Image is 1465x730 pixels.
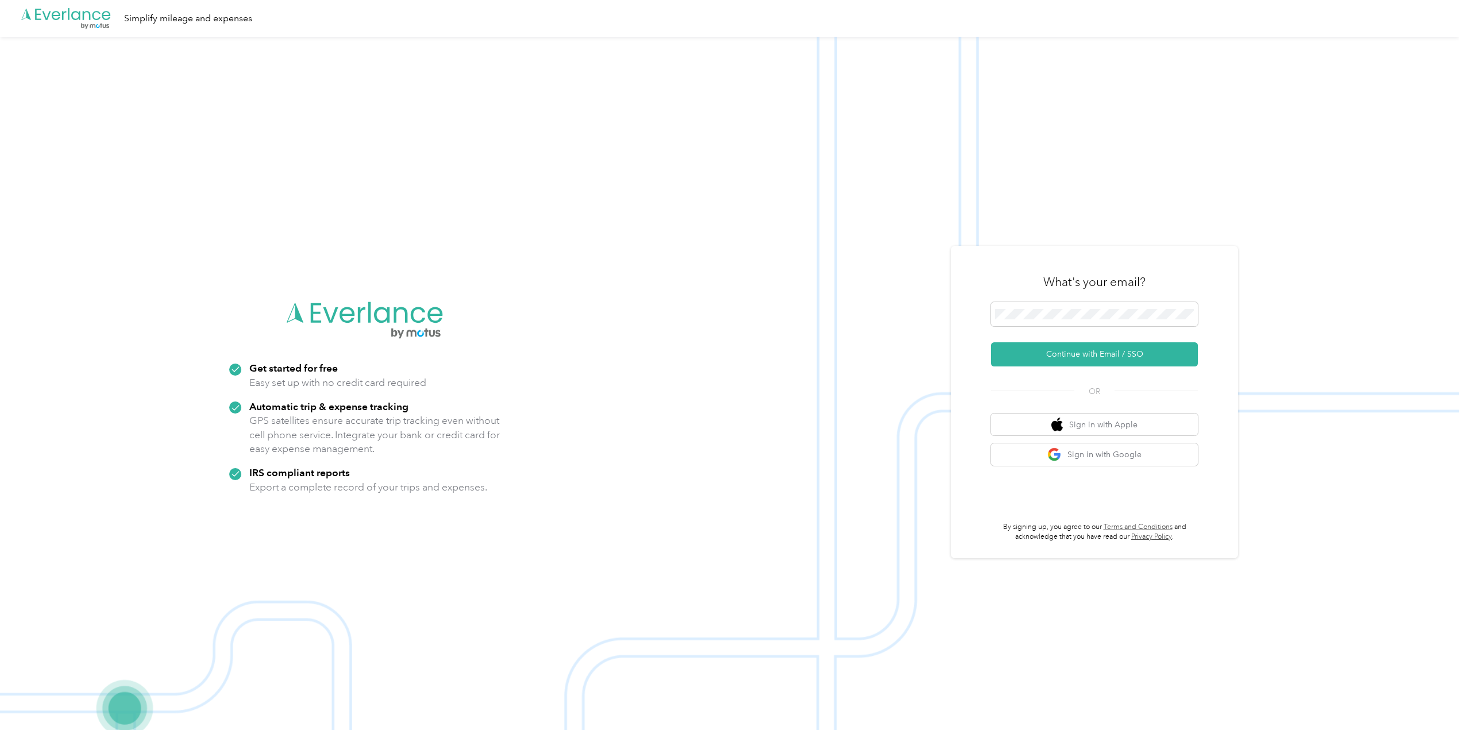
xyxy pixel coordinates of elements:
button: apple logoSign in with Apple [991,414,1198,436]
strong: Automatic trip & expense tracking [249,400,408,412]
strong: IRS compliant reports [249,466,350,478]
p: GPS satellites ensure accurate trip tracking even without cell phone service. Integrate your bank... [249,414,500,456]
p: Easy set up with no credit card required [249,376,426,390]
h3: What's your email? [1043,274,1146,290]
img: apple logo [1051,418,1063,432]
img: google logo [1047,447,1062,462]
span: OR [1074,385,1115,397]
p: By signing up, you agree to our and acknowledge that you have read our . [991,522,1198,542]
button: Continue with Email / SSO [991,342,1198,366]
div: Simplify mileage and expenses [124,11,252,26]
a: Privacy Policy [1131,532,1172,541]
a: Terms and Conditions [1104,523,1173,531]
button: google logoSign in with Google [991,443,1198,466]
p: Export a complete record of your trips and expenses. [249,480,487,495]
strong: Get started for free [249,362,338,374]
